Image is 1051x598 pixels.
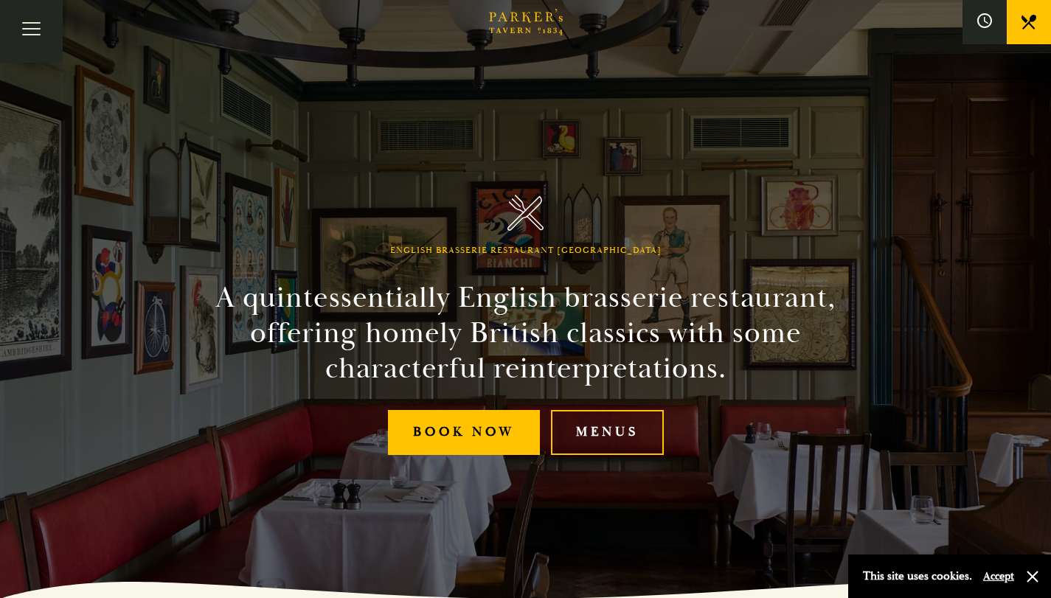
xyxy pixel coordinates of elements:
h1: English Brasserie Restaurant [GEOGRAPHIC_DATA] [390,246,662,256]
button: Accept [983,569,1014,583]
a: Menus [551,410,664,455]
img: Parker's Tavern Brasserie Cambridge [507,195,544,231]
a: Book Now [388,410,540,455]
button: Close and accept [1025,569,1040,584]
p: This site uses cookies. [863,566,972,587]
h2: A quintessentially English brasserie restaurant, offering homely British classics with some chara... [190,280,862,386]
